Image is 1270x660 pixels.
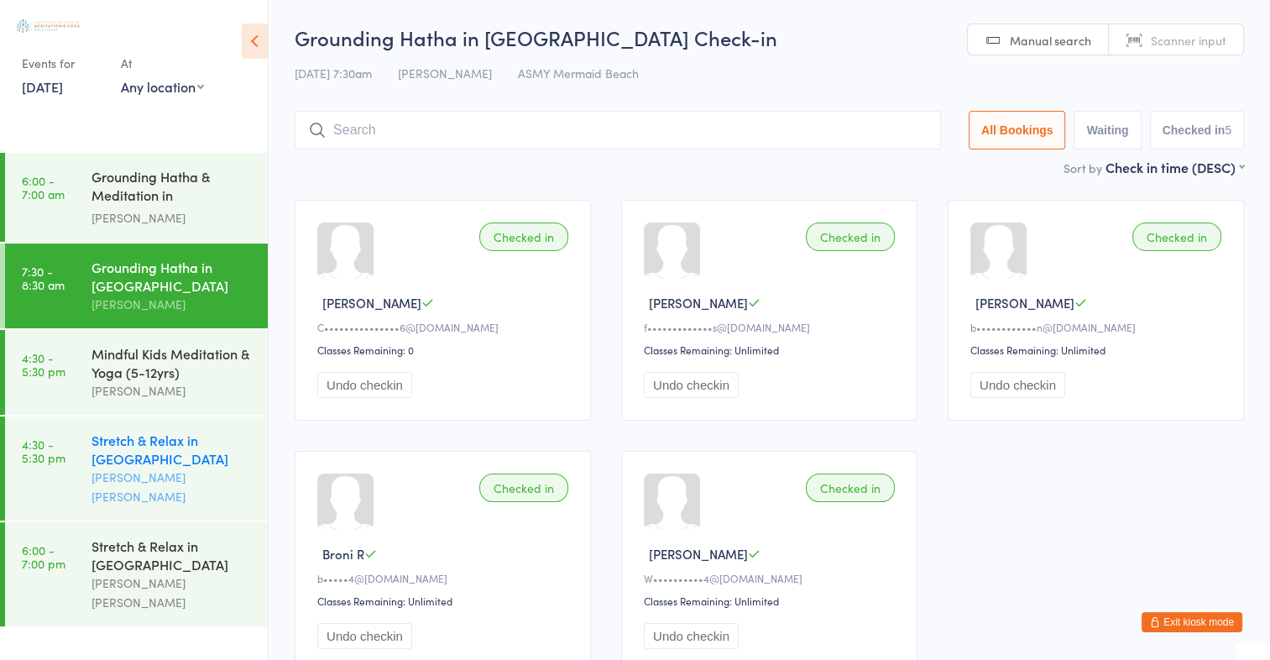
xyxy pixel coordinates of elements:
button: Undo checkin [644,623,739,649]
a: 4:30 -5:30 pmMindful Kids Meditation & Yoga (5-12yrs)[PERSON_NAME] [5,330,268,415]
div: Classes Remaining: Unlimited [317,594,573,608]
span: [PERSON_NAME] [975,294,1074,312]
time: 4:30 - 5:30 pm [22,351,65,378]
label: Sort by [1064,160,1102,176]
div: Classes Remaining: Unlimited [644,594,900,608]
span: [DATE] 7:30am [295,65,372,81]
button: Waiting [1074,111,1141,149]
div: Stretch & Relax in [GEOGRAPHIC_DATA] [91,431,253,468]
span: [PERSON_NAME] [398,65,492,81]
div: f•••••••••••••s@[DOMAIN_NAME] [644,320,900,334]
a: 6:00 -7:00 amGrounding Hatha & Meditation in [GEOGRAPHIC_DATA][PERSON_NAME] [5,153,268,242]
time: 6:00 - 7:00 am [22,174,65,201]
div: Checked in [806,474,895,502]
div: Classes Remaining: Unlimited [644,343,900,357]
span: [PERSON_NAME] [649,545,748,563]
button: Exit kiosk mode [1142,612,1242,632]
div: Any location [121,77,204,96]
div: Stretch & Relax in [GEOGRAPHIC_DATA] [91,537,253,574]
span: [PERSON_NAME] [322,294,421,312]
div: Check in time (DESC) [1105,158,1244,176]
div: b••••••••••••n@[DOMAIN_NAME] [970,320,1226,334]
a: 6:00 -7:00 pmStretch & Relax in [GEOGRAPHIC_DATA][PERSON_NAME] [PERSON_NAME] [5,522,268,626]
span: Broni R [322,545,364,563]
span: ASMY Mermaid Beach [518,65,639,81]
span: Manual search [1010,32,1091,49]
button: Undo checkin [644,372,739,398]
div: [PERSON_NAME] [91,208,253,228]
time: 7:30 - 8:30 am [22,265,65,291]
input: Search [295,111,941,149]
div: [PERSON_NAME] [PERSON_NAME] [91,574,253,612]
button: Undo checkin [970,372,1065,398]
button: All Bookings [969,111,1066,149]
div: [PERSON_NAME] [91,381,253,401]
a: 7:30 -8:30 amGrounding Hatha in [GEOGRAPHIC_DATA][PERSON_NAME] [5,244,268,328]
a: [DATE] [22,77,63,96]
div: Checked in [806,223,895,251]
time: 6:00 - 7:00 pm [22,543,65,570]
time: 4:30 - 5:30 pm [22,437,65,464]
div: b•••••4@[DOMAIN_NAME] [317,571,573,585]
span: Scanner input [1151,32,1226,49]
div: At [121,50,204,77]
button: Checked in5 [1150,111,1245,149]
div: Checked in [1132,223,1221,251]
div: Checked in [479,223,568,251]
div: Classes Remaining: Unlimited [970,343,1226,357]
div: 5 [1225,123,1231,137]
span: [PERSON_NAME] [649,294,748,312]
div: Grounding Hatha & Meditation in [GEOGRAPHIC_DATA] [91,167,253,208]
h2: Grounding Hatha in [GEOGRAPHIC_DATA] Check-in [295,24,1244,51]
div: [PERSON_NAME] [PERSON_NAME] [91,468,253,506]
div: Checked in [479,474,568,502]
div: Classes Remaining: 0 [317,343,573,357]
a: 4:30 -5:30 pmStretch & Relax in [GEOGRAPHIC_DATA][PERSON_NAME] [PERSON_NAME] [5,416,268,521]
div: W••••••••••4@[DOMAIN_NAME] [644,571,900,585]
div: [PERSON_NAME] [91,295,253,314]
div: Mindful Kids Meditation & Yoga (5-12yrs) [91,344,253,381]
button: Undo checkin [317,623,412,649]
div: Grounding Hatha in [GEOGRAPHIC_DATA] [91,258,253,295]
img: Australian School of Meditation & Yoga (Gold Coast) [17,19,80,33]
button: Undo checkin [317,372,412,398]
div: C•••••••••••••••6@[DOMAIN_NAME] [317,320,573,334]
div: Events for [22,50,104,77]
